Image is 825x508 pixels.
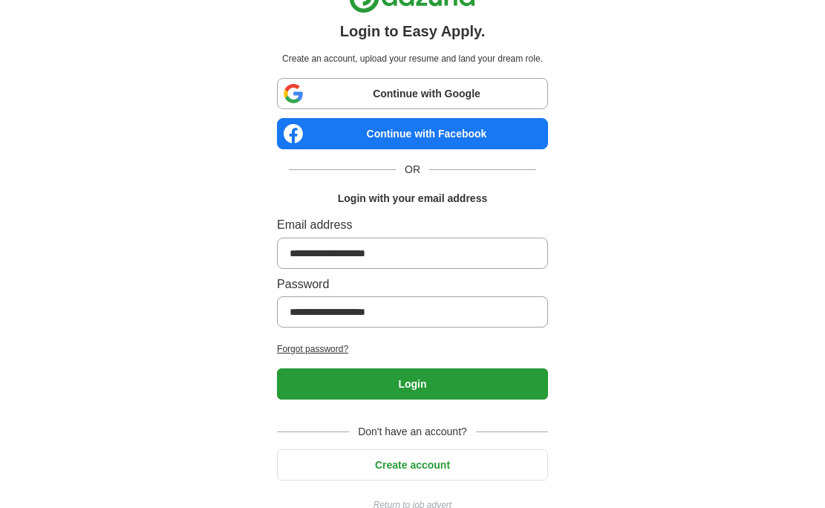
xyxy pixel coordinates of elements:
a: Continue with Facebook [277,118,548,149]
span: Don't have an account? [349,423,476,440]
label: Email address [277,215,548,235]
h1: Login to Easy Apply. [340,19,486,43]
button: Login [277,368,548,400]
span: OR [396,161,429,178]
label: Password [277,275,548,294]
p: Create an account, upload your resume and land your dream role. [280,52,545,66]
a: Continue with Google [277,78,548,109]
a: Forgot password? [277,342,548,356]
button: Create account [277,449,548,481]
h1: Login with your email address [338,190,487,206]
a: Create account [277,459,548,471]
